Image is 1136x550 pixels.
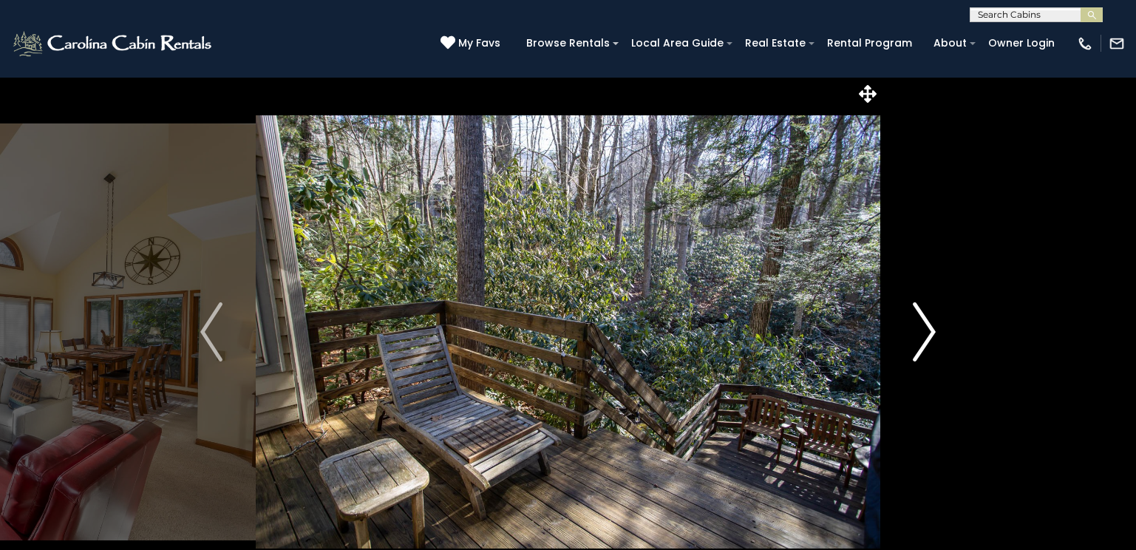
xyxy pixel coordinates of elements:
[738,32,813,55] a: Real Estate
[914,302,936,361] img: arrow
[11,29,216,58] img: White-1-2.png
[519,32,617,55] a: Browse Rentals
[820,32,919,55] a: Rental Program
[981,32,1062,55] a: Owner Login
[458,35,500,51] span: My Favs
[441,35,504,52] a: My Favs
[926,32,974,55] a: About
[1077,35,1093,52] img: phone-regular-white.png
[200,302,222,361] img: arrow
[624,32,731,55] a: Local Area Guide
[1109,35,1125,52] img: mail-regular-white.png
